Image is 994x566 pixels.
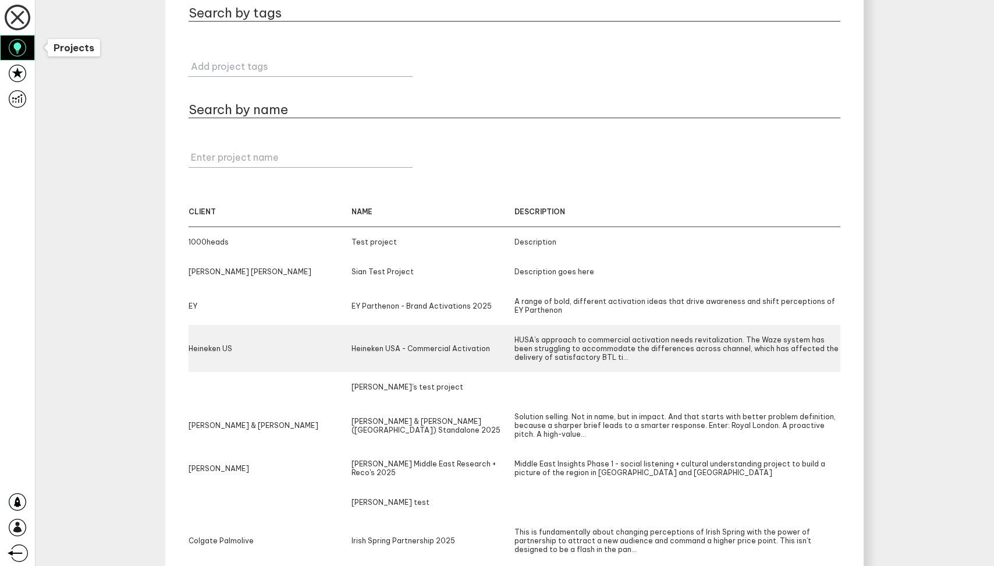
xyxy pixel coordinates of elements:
[514,459,840,477] div: Middle East Insights Phase 1 - social listening + cultural understanding project to build a pictu...
[352,267,514,276] div: Sian Test Project
[514,335,840,362] div: HUSA’s approach to commercial activation needs revitalization. The Waze system has been strugglin...
[352,297,514,314] div: EY Parthenon - Brand Activations 2025
[54,42,94,54] span: Projects
[514,528,840,554] div: This is fundamentally about changing perceptions of Irish Spring with the power of partnership to...
[189,238,352,246] div: 1000heads
[352,528,514,554] div: Irish Spring Partnership 2025
[189,5,282,21] h2: Search by tags
[514,267,840,276] div: Description goes here
[191,151,415,163] label: Enter project name
[352,238,514,246] div: Test project
[514,412,840,438] div: Solution selling. Not in name, but in impact. And that starts with better problem definition, bec...
[189,101,288,118] h2: Search by name
[189,267,352,276] div: [PERSON_NAME] [PERSON_NAME]
[189,335,352,362] div: Heineken US
[352,412,514,438] div: [PERSON_NAME] & [PERSON_NAME] ([GEOGRAPHIC_DATA]) Standalone 2025
[514,207,840,216] div: description
[189,412,352,438] div: [PERSON_NAME] & [PERSON_NAME]
[352,498,514,507] div: [PERSON_NAME] test
[352,207,514,216] div: name
[189,297,352,314] div: EY
[352,383,514,391] div: [PERSON_NAME]'s test project
[189,459,352,477] div: [PERSON_NAME]
[352,335,514,362] div: Heineken USA - Commercial Activation
[514,297,840,314] div: A range of bold, different activation ideas that drive awareness and shift perceptions of EY Part...
[352,459,514,477] div: [PERSON_NAME] Middle East Research + Reco's 2025
[191,61,415,72] label: Add project tags
[189,528,352,554] div: Colgate Palmolive
[514,238,840,246] div: Description
[189,207,352,216] div: client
